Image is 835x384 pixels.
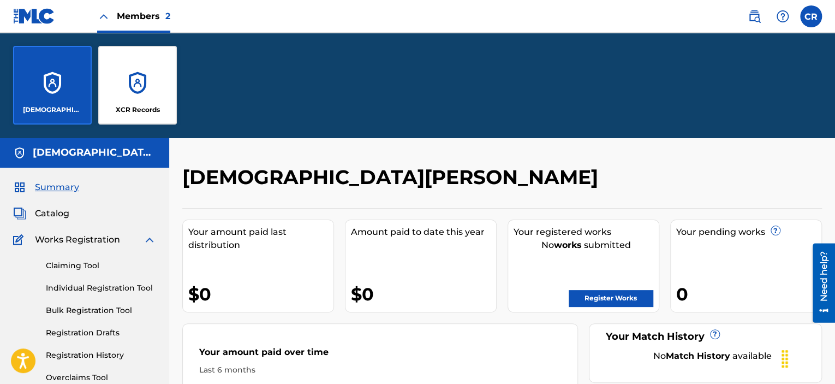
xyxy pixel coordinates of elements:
[771,226,780,235] span: ?
[13,233,27,246] img: Works Registration
[554,240,582,250] strong: works
[12,8,27,58] div: Need help?
[46,350,156,361] a: Registration History
[143,233,156,246] img: expand
[23,105,82,115] p: Christian Rector
[46,282,156,294] a: Individual Registration Tool
[748,10,761,23] img: search
[514,239,659,252] div: No submitted
[13,207,69,220] a: CatalogCatalog
[46,372,156,383] a: Overclaims Tool
[188,282,333,306] div: $0
[165,11,170,21] span: 2
[46,260,156,271] a: Claiming Tool
[199,346,561,364] div: Your amount paid over time
[199,364,561,376] div: Last 6 months
[776,10,789,23] img: help
[780,332,835,384] iframe: Chat Widget
[35,233,120,246] span: Works Registration
[188,226,333,252] div: Your amount paid last distribution
[13,207,26,220] img: Catalog
[46,305,156,316] a: Bulk Registration Tool
[13,181,26,194] img: Summary
[35,181,79,194] span: Summary
[666,351,730,361] strong: Match History
[804,244,835,323] iframe: Resource Center
[116,105,160,115] p: XCR Records
[711,330,719,339] span: ?
[351,226,496,239] div: Amount paid to date this year
[13,8,55,24] img: MLC Logo
[98,46,177,125] a: AccountsXCR Records
[676,282,821,306] div: 0
[617,350,808,363] div: No available
[772,5,794,27] div: Help
[351,282,496,306] div: $0
[33,146,156,159] h5: Christian Rector
[514,226,659,239] div: Your registered works
[46,327,156,339] a: Registration Drafts
[603,329,808,344] div: Your Match History
[743,5,765,27] a: Public Search
[569,290,653,306] a: Register Works
[13,181,79,194] a: SummarySummary
[35,207,69,220] span: Catalog
[182,165,604,190] h2: [DEMOGRAPHIC_DATA][PERSON_NAME]
[117,10,170,22] span: Members
[776,342,794,375] div: Drag
[800,5,822,27] div: User Menu
[13,146,26,159] img: Accounts
[676,226,821,239] div: Your pending works
[97,10,110,23] img: Close
[13,46,92,125] a: Accounts[DEMOGRAPHIC_DATA][PERSON_NAME]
